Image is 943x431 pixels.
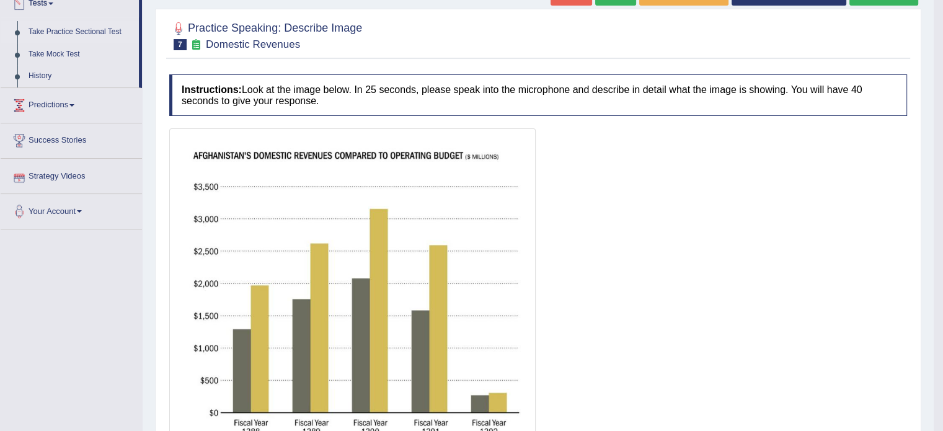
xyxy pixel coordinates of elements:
[1,88,142,119] a: Predictions
[23,21,139,43] a: Take Practice Sectional Test
[169,19,362,50] h2: Practice Speaking: Describe Image
[169,74,907,116] h4: Look at the image below. In 25 seconds, please speak into the microphone and describe in detail w...
[1,123,142,154] a: Success Stories
[206,38,300,50] small: Domestic Revenues
[23,43,139,66] a: Take Mock Test
[182,84,242,95] b: Instructions:
[23,65,139,87] a: History
[1,159,142,190] a: Strategy Videos
[190,39,203,51] small: Exam occurring question
[174,39,187,50] span: 7
[1,194,142,225] a: Your Account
